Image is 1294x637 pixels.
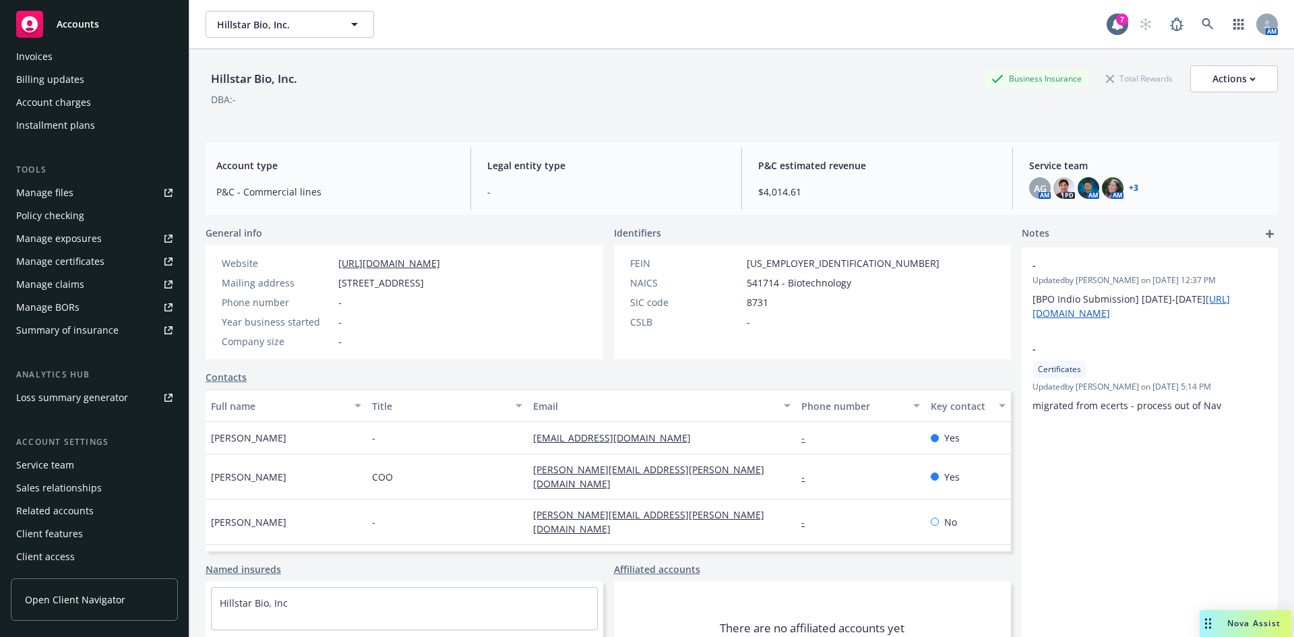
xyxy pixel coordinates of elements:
[614,226,661,240] span: Identifiers
[338,295,342,309] span: -
[630,315,741,329] div: CSLB
[16,274,84,295] div: Manage claims
[801,431,815,444] a: -
[206,370,247,384] a: Contacts
[222,256,333,270] div: Website
[1033,399,1221,412] span: migrated from ecerts - process out of Nav
[11,251,178,272] a: Manage certificates
[1038,363,1081,375] span: Certificates
[985,70,1088,87] div: Business Insurance
[931,399,991,413] div: Key contact
[211,431,286,445] span: [PERSON_NAME]
[206,226,262,240] span: General info
[222,334,333,348] div: Company size
[11,69,178,90] a: Billing updates
[216,185,454,199] span: P&C - Commercial lines
[11,500,178,522] a: Related accounts
[1129,184,1138,192] a: +3
[16,500,94,522] div: Related accounts
[487,185,725,199] span: -
[11,115,178,136] a: Installment plans
[206,11,374,38] button: Hillstar Bio, Inc.
[222,276,333,290] div: Mailing address
[372,431,375,445] span: -
[1078,177,1099,199] img: photo
[747,256,939,270] span: [US_EMPLOYER_IDENTIFICATION_NUMBER]
[801,399,904,413] div: Phone number
[630,256,741,270] div: FEIN
[372,515,375,529] span: -
[1033,381,1267,393] span: Updated by [PERSON_NAME] on [DATE] 5:14 PM
[338,334,342,348] span: -
[1225,11,1252,38] a: Switch app
[206,70,303,88] div: Hillstar Bio, Inc.
[16,115,95,136] div: Installment plans
[11,297,178,318] a: Manage BORs
[925,390,1011,422] button: Key contact
[1099,70,1179,87] div: Total Rewards
[16,523,83,545] div: Client features
[11,387,178,408] a: Loss summary generator
[16,297,80,318] div: Manage BORs
[16,454,74,476] div: Service team
[1212,66,1256,92] div: Actions
[338,276,424,290] span: [STREET_ADDRESS]
[367,390,528,422] button: Title
[16,228,102,249] div: Manage exposures
[758,158,996,173] span: P&C estimated revenue
[796,390,925,422] button: Phone number
[1190,65,1278,92] button: Actions
[1033,258,1232,272] span: -
[217,18,334,32] span: Hillstar Bio, Inc.
[222,315,333,329] div: Year business started
[11,182,178,204] a: Manage files
[1200,610,1291,637] button: Nova Assist
[758,185,996,199] span: $4,014.61
[801,516,815,528] a: -
[57,19,99,30] span: Accounts
[1102,177,1123,199] img: photo
[16,46,53,67] div: Invoices
[16,182,73,204] div: Manage files
[206,562,281,576] a: Named insureds
[1033,274,1267,286] span: Updated by [PERSON_NAME] on [DATE] 12:37 PM
[1022,247,1278,331] div: -Updatedby [PERSON_NAME] on [DATE] 12:37 PM[BPO Indio Submission] [DATE]-[DATE][URL][DOMAIN_NAME]
[630,276,741,290] div: NAICS
[25,593,125,607] span: Open Client Navigator
[747,295,768,309] span: 8731
[1022,331,1278,423] div: -CertificatesUpdatedby [PERSON_NAME] on [DATE] 5:14 PMmigrated from ecerts - process out of Nav
[1132,11,1159,38] a: Start snowing
[720,620,904,636] span: There are no affiliated accounts yet
[1033,292,1267,320] p: [BPO Indio Submission] [DATE]-[DATE]
[533,508,764,535] a: [PERSON_NAME][EMAIL_ADDRESS][PERSON_NAME][DOMAIN_NAME]
[1163,11,1190,38] a: Report a Bug
[16,320,119,341] div: Summary of insurance
[11,546,178,568] a: Client access
[630,295,741,309] div: SIC code
[11,435,178,449] div: Account settings
[944,470,960,484] span: Yes
[11,274,178,295] a: Manage claims
[1262,226,1278,242] a: add
[11,205,178,226] a: Policy checking
[11,46,178,67] a: Invoices
[1194,11,1221,38] a: Search
[11,5,178,43] a: Accounts
[220,597,288,609] a: Hillstar Bio, Inc
[1034,181,1047,195] span: AG
[11,454,178,476] a: Service team
[11,163,178,177] div: Tools
[11,228,178,249] a: Manage exposures
[614,562,700,576] a: Affiliated accounts
[11,477,178,499] a: Sales relationships
[11,523,178,545] a: Client features
[801,471,815,483] a: -
[338,257,440,270] a: [URL][DOMAIN_NAME]
[747,315,750,329] span: -
[533,399,776,413] div: Email
[1116,13,1128,26] div: 7
[16,477,102,499] div: Sales relationships
[1029,158,1267,173] span: Service team
[1053,177,1075,199] img: photo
